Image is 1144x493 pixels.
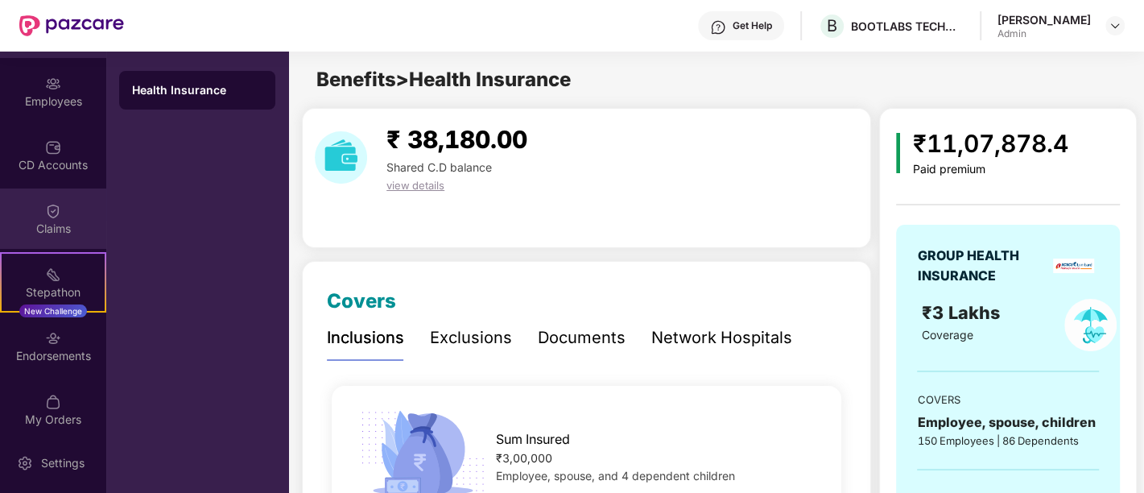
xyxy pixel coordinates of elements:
span: B [827,16,837,35]
div: [PERSON_NAME] [997,12,1091,27]
div: Get Help [733,19,772,32]
div: Employee, spouse, children [917,412,1099,433]
img: svg+xml;base64,PHN2ZyBpZD0iSGVscC0zMngzMiIgeG1sbnM9Imh0dHA6Ly93d3cudzMub3JnLzIwMDAvc3ZnIiB3aWR0aD... [710,19,726,35]
img: svg+xml;base64,PHN2ZyBpZD0iQ2xhaW0iIHhtbG5zPSJodHRwOi8vd3d3LnczLm9yZy8yMDAwL3N2ZyIgd2lkdGg9IjIwIi... [45,203,61,219]
div: Paid premium [913,163,1068,176]
span: view details [386,179,444,192]
div: Stepathon [2,284,105,300]
img: svg+xml;base64,PHN2ZyBpZD0iTXlfT3JkZXJzIiBkYXRhLW5hbWU9Ik15IE9yZGVycyIgeG1sbnM9Imh0dHA6Ly93d3cudz... [45,394,61,410]
span: ₹3 Lakhs [922,302,1005,323]
span: Covers [327,289,396,313]
div: GROUP HEALTH INSURANCE [917,246,1047,286]
span: Employee, spouse, and 4 dependent children [496,469,735,483]
img: download [315,131,367,184]
div: Exclusions [430,325,512,350]
img: svg+xml;base64,PHN2ZyBpZD0iRHJvcGRvd24tMzJ4MzIiIHhtbG5zPSJodHRwOi8vd3d3LnczLm9yZy8yMDAwL3N2ZyIgd2... [1109,19,1121,32]
img: policyIcon [1064,299,1117,351]
img: svg+xml;base64,PHN2ZyB4bWxucz0iaHR0cDovL3d3dy53My5vcmcvMjAwMC9zdmciIHdpZHRoPSIyMSIgaGVpZ2h0PSIyMC... [45,267,61,283]
img: svg+xml;base64,PHN2ZyBpZD0iRW1wbG95ZWVzIiB4bWxucz0iaHR0cDovL3d3dy53My5vcmcvMjAwMC9zdmciIHdpZHRoPS... [45,76,61,92]
div: Admin [997,27,1091,40]
span: Benefits > Health Insurance [316,68,571,91]
div: Documents [538,325,626,350]
img: New Pazcare Logo [19,15,124,36]
div: 150 Employees | 86 Dependents [917,433,1099,449]
span: ₹ 38,180.00 [386,125,527,154]
img: insurerLogo [1053,259,1094,273]
span: Shared C.D balance [386,160,492,174]
div: Settings [36,455,89,471]
span: Sum Insured [496,429,570,449]
div: Inclusions [327,325,404,350]
div: ₹11,07,878.4 [913,125,1068,163]
img: icon [896,133,900,173]
img: svg+xml;base64,PHN2ZyBpZD0iRW5kb3JzZW1lbnRzIiB4bWxucz0iaHR0cDovL3d3dy53My5vcmcvMjAwMC9zdmciIHdpZH... [45,330,61,346]
div: COVERS [917,391,1099,408]
img: svg+xml;base64,PHN2ZyBpZD0iU2V0dGluZy0yMHgyMCIgeG1sbnM9Imh0dHA6Ly93d3cudzMub3JnLzIwMDAvc3ZnIiB3aW... [17,455,33,471]
div: New Challenge [19,304,87,317]
div: Network Hospitals [651,325,792,350]
img: svg+xml;base64,PHN2ZyBpZD0iQ0RfQWNjb3VudHMiIGRhdGEtbmFtZT0iQ0QgQWNjb3VudHMiIHhtbG5zPSJodHRwOi8vd3... [45,139,61,155]
span: Coverage [922,328,973,342]
div: Health Insurance [132,82,262,98]
div: BOOTLABS TECHNOLOGIES PRIVATE LIMITED [851,19,964,34]
div: ₹3,00,000 [496,449,819,467]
